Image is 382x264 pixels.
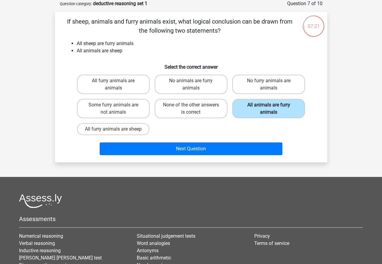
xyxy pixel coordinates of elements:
a: Basic arithmetic [137,255,171,261]
p: If sheep, animals and furry animals exist, what logical conclusion can be drawn from the followin... [65,17,295,35]
label: None of the other answers is correct [155,99,227,118]
a: Word analogies [137,240,170,246]
label: No furry animals are animals [232,75,305,94]
strong: deductive reasoning set 1 [93,1,147,6]
h6: Select the correct answer [65,59,318,70]
img: Assessly logo [19,194,62,208]
a: Antonyms [137,248,159,253]
div: 07:21 [302,15,325,30]
a: Terms of service [254,240,289,246]
a: Inductive reasoning [19,248,61,253]
small: Question category: [60,2,92,6]
a: Situational judgement tests [137,233,195,239]
a: [PERSON_NAME] [PERSON_NAME] test [19,255,102,261]
label: All animals are furry animals [232,99,305,118]
li: All animals are sheep [77,47,318,54]
label: No animals are furry animals [155,75,227,94]
a: Verbal reasoning [19,240,55,246]
a: Numerical reasoning [19,233,63,239]
label: Some furry animals are not animals [77,99,150,118]
h5: Assessments [19,215,363,223]
li: All sheep are furry animals [77,40,318,47]
button: Next Question [100,142,282,155]
a: Privacy [254,233,270,239]
label: All furry animals are sheep [77,123,149,135]
label: All furry animals are animals [77,75,150,94]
